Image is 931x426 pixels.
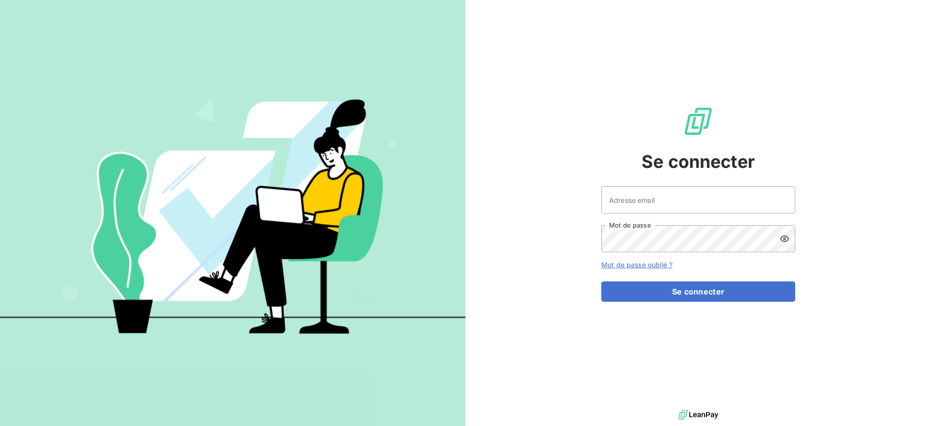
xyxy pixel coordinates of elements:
span: Se connecter [642,148,755,175]
a: Mot de passe oublié ? [601,261,673,269]
button: Se connecter [601,281,795,302]
img: logo [678,408,718,422]
img: Logo LeanPay [683,106,714,137]
input: placeholder [601,186,795,213]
